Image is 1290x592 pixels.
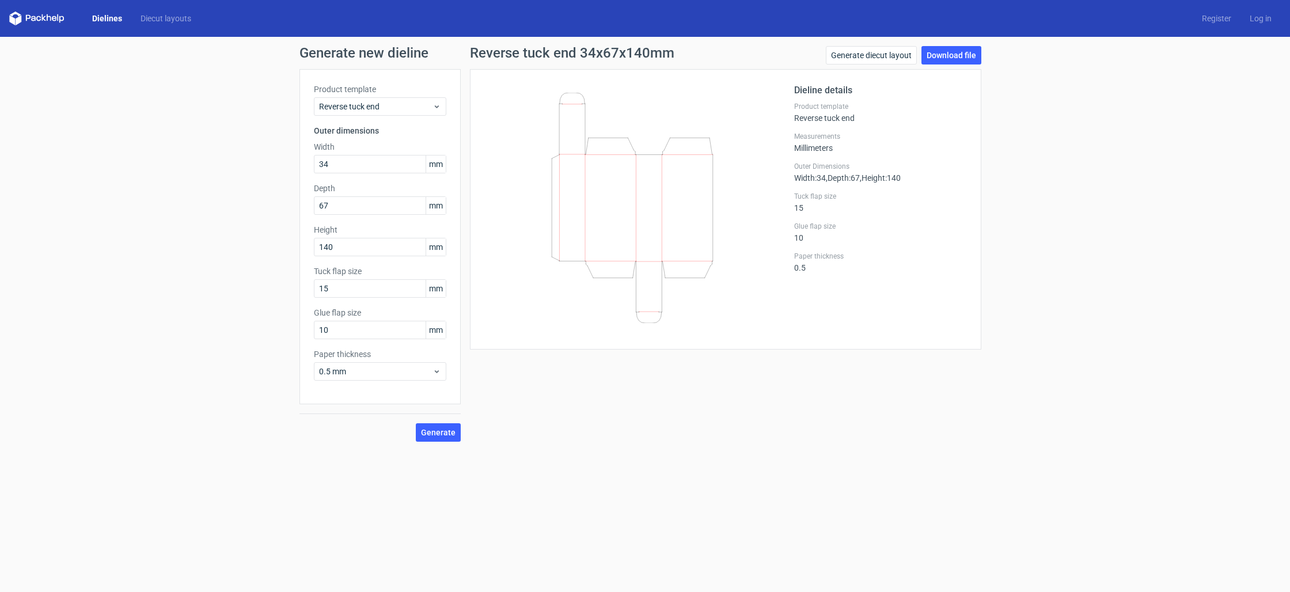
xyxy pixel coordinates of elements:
div: 10 [794,222,967,242]
span: mm [426,321,446,339]
span: mm [426,197,446,214]
label: Glue flap size [794,222,967,231]
span: Width : 34 [794,173,826,183]
label: Paper thickness [314,348,446,360]
button: Generate [416,423,461,442]
label: Height [314,224,446,236]
label: Tuck flap size [794,192,967,201]
a: Download file [921,46,981,64]
span: 0.5 mm [319,366,432,377]
span: Reverse tuck end [319,101,432,112]
h3: Outer dimensions [314,125,446,136]
span: , Depth : 67 [826,173,860,183]
span: mm [426,155,446,173]
label: Depth [314,183,446,194]
span: mm [426,280,446,297]
label: Width [314,141,446,153]
h2: Dieline details [794,84,967,97]
label: Measurements [794,132,967,141]
div: Reverse tuck end [794,102,967,123]
div: 0.5 [794,252,967,272]
label: Outer Dimensions [794,162,967,171]
label: Glue flap size [314,307,446,318]
div: Millimeters [794,132,967,153]
div: 15 [794,192,967,212]
label: Tuck flap size [314,265,446,277]
label: Paper thickness [794,252,967,261]
a: Log in [1240,13,1281,24]
h1: Generate new dieline [299,46,991,60]
h1: Reverse tuck end 34x67x140mm [470,46,674,60]
span: Generate [421,428,456,437]
span: mm [426,238,446,256]
a: Register [1193,13,1240,24]
label: Product template [794,102,967,111]
a: Diecut layouts [131,13,200,24]
a: Dielines [83,13,131,24]
span: , Height : 140 [860,173,901,183]
a: Generate diecut layout [826,46,917,64]
label: Product template [314,84,446,95]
